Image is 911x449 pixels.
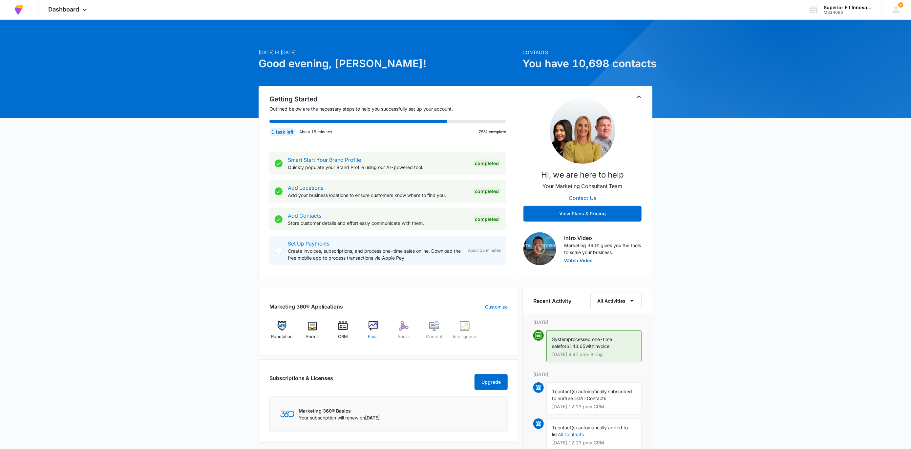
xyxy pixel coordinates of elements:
[13,4,25,16] img: Volusion
[585,343,594,349] span: with
[824,10,872,15] div: account id
[898,2,903,8] div: notifications count
[566,343,585,349] span: $143.65
[824,5,872,10] div: account name
[533,319,642,326] p: [DATE]
[561,343,566,349] span: for
[564,234,642,242] h3: Intro Video
[473,215,501,223] div: Completed
[299,414,380,421] p: Your subscription will renew on
[552,352,636,357] p: [DATE] 9:47 am • Billing
[288,164,468,171] p: Quickly populate your Brand Profile using our AI-powered tool.
[288,192,468,199] p: Add your business locations to ensure customers know where to find you.
[541,169,624,181] p: Hi, we are here to help
[453,333,476,340] span: Intelligence
[473,187,501,195] div: Completed
[552,336,612,349] span: processed one-time sale
[280,411,295,417] img: Marketing 360 Logo
[552,404,636,409] p: [DATE] 12:13 pm • CRM
[288,184,323,191] a: Add Locations
[478,129,506,135] p: 75% complete
[564,242,642,256] p: Marketing 360® gives you the tools to scale your business.
[422,321,447,345] a: Content
[300,321,325,345] a: Forms
[552,389,632,401] span: contact(s) automatically subscribed to nurture list
[398,333,410,340] span: Social
[562,190,603,206] button: Contact Us
[288,247,463,261] p: Create invoices, subscriptions, and process one-time sales online. Download the free mobile app t...
[299,407,380,414] p: Marketing 360® Basics
[299,129,332,135] p: About 15 minutes
[594,343,611,349] span: invoice.
[391,321,416,345] a: Social
[533,371,642,378] p: [DATE]
[552,336,568,342] span: System
[269,303,343,310] h2: Marketing 360® Applications
[269,374,333,387] h2: Subscriptions & Licenses
[590,293,642,309] button: All Activities
[533,297,571,305] h6: Recent Activity
[48,6,79,13] span: Dashboard
[558,432,584,437] a: All Contacts
[361,321,386,345] a: Email
[475,374,508,390] button: Upgrade
[468,247,501,253] span: About 15 minutes
[473,160,501,167] div: Completed
[898,2,903,8] span: 2
[269,321,295,345] a: Reputation
[306,333,319,340] span: Forms
[452,321,477,345] a: Intelligence
[580,396,606,401] span: All Contacts
[338,333,348,340] span: CRM
[365,415,380,420] span: [DATE]
[368,333,379,340] span: Email
[522,56,652,72] h1: You have 10,698 contacts
[552,389,555,394] span: 1
[271,333,293,340] span: Reputation
[552,425,555,430] span: 1
[269,105,514,112] p: Outlined below are the necessary steps to help you successfully set up your account.
[269,128,295,136] div: 1 task left
[485,303,508,310] a: Customize
[259,49,519,56] p: [DATE] is [DATE]
[259,56,519,72] h1: Good evening, [PERSON_NAME]!
[552,425,628,437] span: contact(s) automatically added to list
[635,93,643,101] button: Toggle Collapse
[288,157,361,163] a: Smart Start Your Brand Profile
[523,232,556,265] img: Intro Video
[288,240,329,247] a: Set Up Payments
[330,321,356,345] a: CRM
[288,220,468,226] p: Store customer details and effortlessly communicate with them.
[269,94,514,104] h2: Getting Started
[543,182,623,190] p: Your Marketing Consultant Team
[522,49,652,56] p: Contacts
[564,258,593,263] button: Watch Video
[426,333,442,340] span: Content
[552,440,636,445] p: [DATE] 12:13 pm • CRM
[523,206,642,222] button: View Plans & Pricing
[288,212,321,219] a: Add Contacts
